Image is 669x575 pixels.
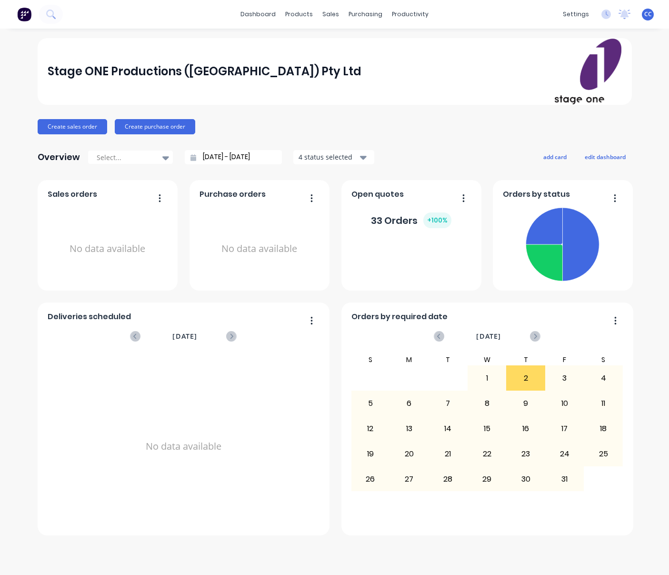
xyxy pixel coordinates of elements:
div: + 100 % [423,212,451,228]
span: Sales orders [48,189,97,200]
div: 27 [390,467,429,491]
div: 8 [468,392,506,415]
div: 33 Orders [371,212,451,228]
div: 7 [429,392,467,415]
div: 13 [390,417,429,441]
div: 22 [468,442,506,466]
div: 14 [429,417,467,441]
span: [DATE] [172,331,197,342]
button: edit dashboard [579,151,632,163]
span: Orders by status [503,189,570,200]
div: 10 [546,392,584,415]
div: 5 [351,392,389,415]
span: [DATE] [476,331,501,342]
div: 25 [584,442,622,466]
div: W [468,354,507,365]
div: No data available [48,204,167,294]
div: 9 [507,392,545,415]
div: 23 [507,442,545,466]
div: 11 [584,392,622,415]
div: 4 status selected [299,152,359,162]
span: Purchase orders [200,189,266,200]
div: productivity [387,7,433,21]
div: S [584,354,623,365]
div: 31 [546,467,584,491]
span: CC [644,10,652,19]
div: 16 [507,417,545,441]
div: Overview [38,148,80,167]
div: 12 [351,417,389,441]
img: Factory [17,7,31,21]
a: dashboard [236,7,280,21]
div: No data available [48,354,319,539]
div: 18 [584,417,622,441]
div: products [280,7,318,21]
div: settings [558,7,594,21]
div: 19 [351,442,389,466]
div: 26 [351,467,389,491]
div: No data available [200,204,319,294]
span: Deliveries scheduled [48,311,131,323]
div: S [351,354,390,365]
span: Orders by required date [351,311,448,323]
div: 24 [546,442,584,466]
div: T [429,354,468,365]
span: Open quotes [351,189,404,200]
img: Stage ONE Productions (VIC) Pty Ltd [555,39,621,104]
div: 4 [584,366,622,390]
div: purchasing [344,7,387,21]
div: 6 [390,392,429,415]
div: 29 [468,467,506,491]
div: 3 [546,366,584,390]
div: sales [318,7,344,21]
div: M [390,354,429,365]
div: 1 [468,366,506,390]
div: 20 [390,442,429,466]
button: add card [537,151,573,163]
div: 30 [507,467,545,491]
button: Create purchase order [115,119,195,134]
div: F [545,354,584,365]
button: Create sales order [38,119,107,134]
div: 28 [429,467,467,491]
div: Stage ONE Productions ([GEOGRAPHIC_DATA]) Pty Ltd [48,62,361,81]
div: 2 [507,366,545,390]
div: 15 [468,417,506,441]
div: T [506,354,545,365]
div: 17 [546,417,584,441]
div: 21 [429,442,467,466]
button: 4 status selected [293,150,374,164]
